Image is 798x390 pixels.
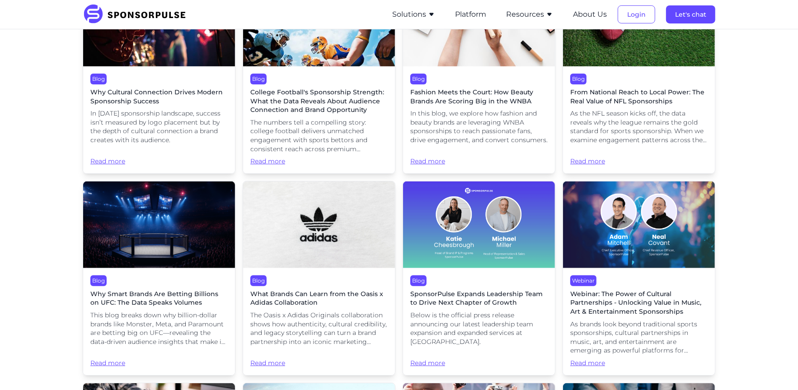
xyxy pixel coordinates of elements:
a: BlogSponsorPulse Expands Leadership Team to Drive Next Chapter of GrowthBelow is the official pre... [403,181,555,376]
span: What Brands Can Learn from the Oasis x Adidas Collaboration [250,290,388,307]
button: Let's chat [666,5,715,23]
span: Fashion Meets the Court: How Beauty Brands Are Scoring Big in the WNBA [410,88,548,106]
span: Webinar: The Power of Cultural Partnerships - Unlocking Value in Music, Art & Entertainment Spons... [570,290,708,316]
span: As brands look beyond traditional sports sponsorships, cultural partnerships in music, art, and e... [570,320,708,355]
a: About Us [573,10,607,19]
a: BlogWhy Smart Brands Are Betting Billions on UFC: The Data Speaks VolumesThis blog breaks down wh... [83,181,235,376]
span: This blog breaks down why billion-dollar brands like Monster, Meta, and Paramount are betting big... [90,311,228,346]
span: The numbers tell a compelling story: college football delivers unmatched engagement with sports b... [250,118,388,153]
span: The Oasis x Adidas Originals collaboration shows how authenticity, cultural credibility, and lega... [250,311,388,346]
span: Below is the official press release announcing our latest leadership team expansion and expanded ... [410,311,548,346]
span: Read more [570,359,708,368]
a: BlogWhat Brands Can Learn from the Oasis x Adidas CollaborationThe Oasis x Adidas Originals colla... [243,181,395,376]
span: SponsorPulse Expands Leadership Team to Drive Next Chapter of Growth [410,290,548,307]
span: Read more [570,149,708,166]
div: Webinar [570,275,596,286]
span: Read more [90,149,228,166]
span: As the NFL season kicks off, the data reveals why the league remains the gold standard for sports... [570,109,708,144]
button: Platform [455,9,486,20]
span: Read more [410,350,548,367]
a: Platform [455,10,486,19]
div: Blog [410,275,427,286]
img: Christian Wiediger, courtesy of Unsplash [243,181,395,268]
img: AI generated image [83,181,235,268]
button: Login [618,5,655,23]
div: Blog [90,275,107,286]
span: From National Reach to Local Power: The Real Value of NFL Sponsorships [570,88,708,106]
div: Blog [250,275,267,286]
iframe: Chat Widget [753,347,798,390]
img: Webinar header image [563,181,715,268]
div: Blog [90,74,107,84]
span: In this blog, we explore how fashion and beauty brands are leveraging WNBA sponsorships to reach ... [410,109,548,144]
img: SponsorPulse [83,5,192,24]
span: In [DATE] sponsorship landscape, success isn’t measured by logo placement but by the depth of cul... [90,109,228,144]
button: Resources [506,9,553,20]
div: Blog [250,74,267,84]
span: College Football's Sponsorship Strength: What the Data Reveals About Audience Connection and Bran... [250,88,388,115]
a: Let's chat [666,10,715,19]
span: Read more [90,350,228,367]
a: WebinarWebinar: The Power of Cultural Partnerships - Unlocking Value in Music, Art & Entertainmen... [563,181,715,376]
span: Read more [250,157,388,166]
span: Read more [410,149,548,166]
button: Solutions [392,9,435,20]
span: Read more [250,350,388,367]
button: About Us [573,9,607,20]
span: Why Cultural Connection Drives Modern Sponsorship Success [90,88,228,106]
div: Blog [570,74,587,84]
div: Blog [410,74,427,84]
img: Katie Cheesbrough and Michael Miller Join SponsorPulse to Accelerate Strategic Services [403,181,555,268]
span: Why Smart Brands Are Betting Billions on UFC: The Data Speaks Volumes [90,290,228,307]
a: Login [618,10,655,19]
